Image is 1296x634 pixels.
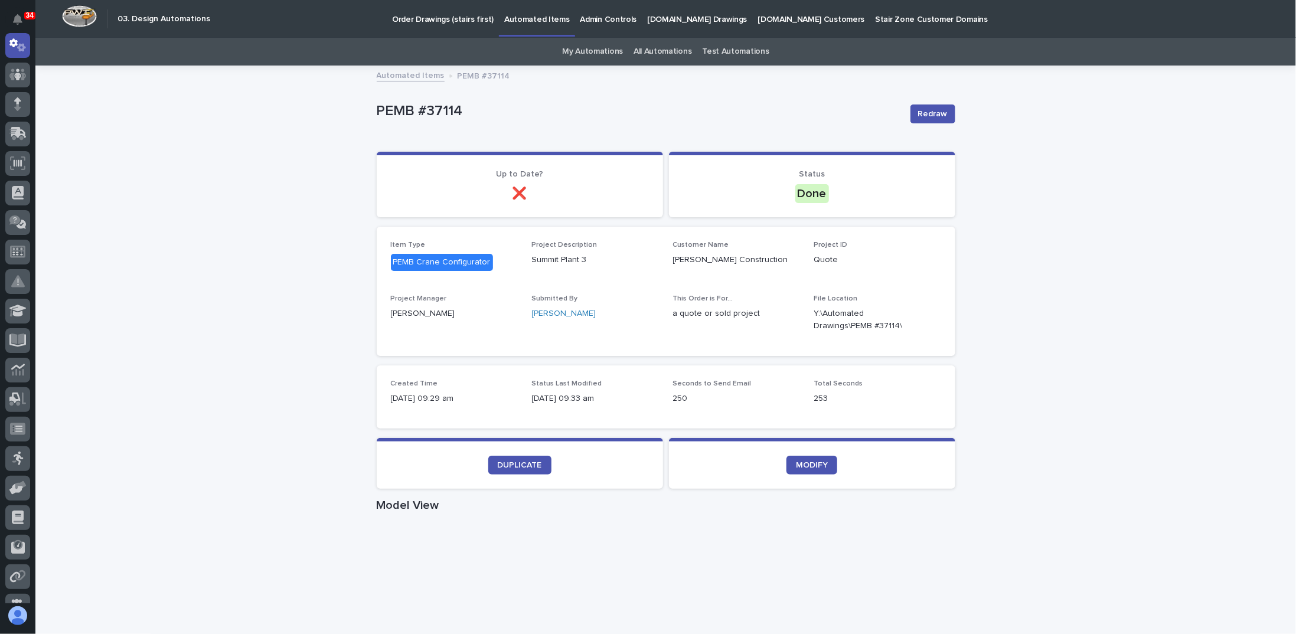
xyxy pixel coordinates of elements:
[391,254,493,271] div: PEMB Crane Configurator
[799,170,825,178] span: Status
[458,68,510,81] p: PEMB #37114
[673,380,752,387] span: Seconds to Send Email
[391,241,426,249] span: Item Type
[814,393,941,405] p: 253
[532,241,598,249] span: Project Description
[117,14,210,24] h2: 03. Design Automations
[814,241,848,249] span: Project ID
[5,7,30,32] button: Notifications
[673,254,800,266] p: [PERSON_NAME] Construction
[391,380,438,387] span: Created Time
[391,187,649,201] p: ❌
[377,103,901,120] p: PEMB #37114
[634,38,691,66] a: All Automations
[910,104,955,123] button: Redraw
[795,184,829,203] div: Done
[673,308,800,320] p: a quote or sold project
[532,380,602,387] span: Status Last Modified
[814,380,863,387] span: Total Seconds
[377,68,445,81] a: Automated Items
[673,295,733,302] span: This Order is For...
[814,254,941,266] p: Quote
[796,461,828,469] span: MODIFY
[62,5,97,27] img: Workspace Logo
[532,308,596,320] a: [PERSON_NAME]
[702,38,769,66] a: Test Automations
[532,393,659,405] p: [DATE] 09:33 am
[391,308,518,320] p: [PERSON_NAME]
[488,456,551,475] a: DUPLICATE
[918,108,948,120] span: Redraw
[26,11,34,19] p: 34
[5,603,30,628] button: users-avatar
[377,498,955,512] h1: Model View
[391,393,518,405] p: [DATE] 09:29 am
[673,241,729,249] span: Customer Name
[562,38,623,66] a: My Automations
[814,295,858,302] span: File Location
[498,461,542,469] span: DUPLICATE
[786,456,837,475] a: MODIFY
[391,295,447,302] span: Project Manager
[532,295,578,302] span: Submitted By
[673,393,800,405] p: 250
[15,14,30,33] div: Notifications34
[814,308,913,332] : Y:\Automated Drawings\PEMB #37114\
[496,170,543,178] span: Up to Date?
[532,254,659,266] p: Summit Plant 3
